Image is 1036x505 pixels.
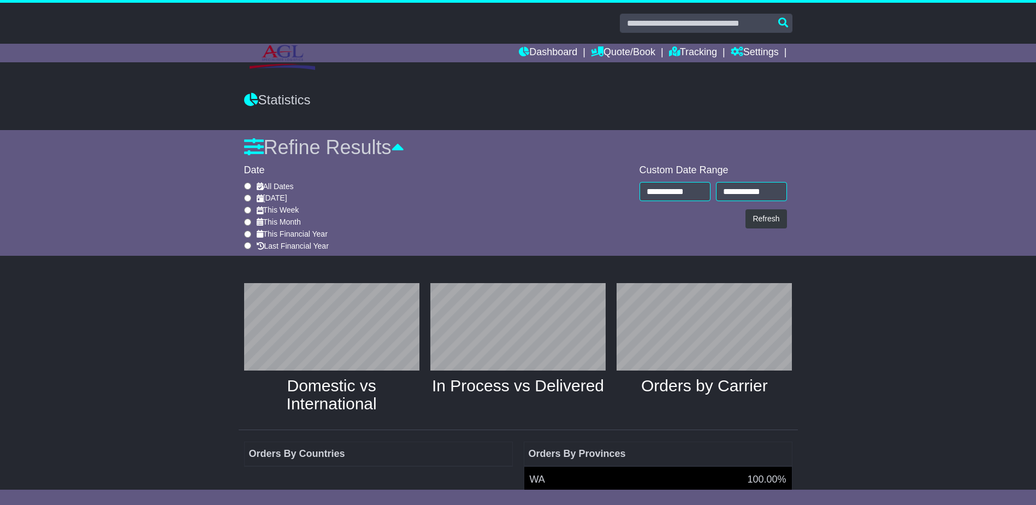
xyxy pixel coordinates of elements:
label: All Dates [257,182,294,191]
a: Settings [731,44,779,62]
label: [DATE] [257,193,287,203]
td: Orders By Countries [244,442,512,467]
h4: Domestic vs International [244,377,419,413]
label: This Month [257,218,301,227]
a: Quote/Book [591,44,655,62]
td: Orders By Provinces [524,442,792,467]
button: Refresh [745,209,786,228]
a: Refine Results [244,136,404,158]
div: Date [244,165,634,177]
div: Statistics [244,92,792,108]
div: Custom Date Range [640,165,787,177]
label: This Financial Year [257,230,328,239]
label: Last Financial Year [257,242,329,251]
label: This Week [257,205,299,215]
span: WA [530,474,545,485]
h4: In Process vs Delivered [430,377,606,395]
span: 100.00% [747,472,786,487]
h4: Orders by Carrier [617,377,792,395]
a: Dashboard [519,44,577,62]
a: Tracking [669,44,717,62]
